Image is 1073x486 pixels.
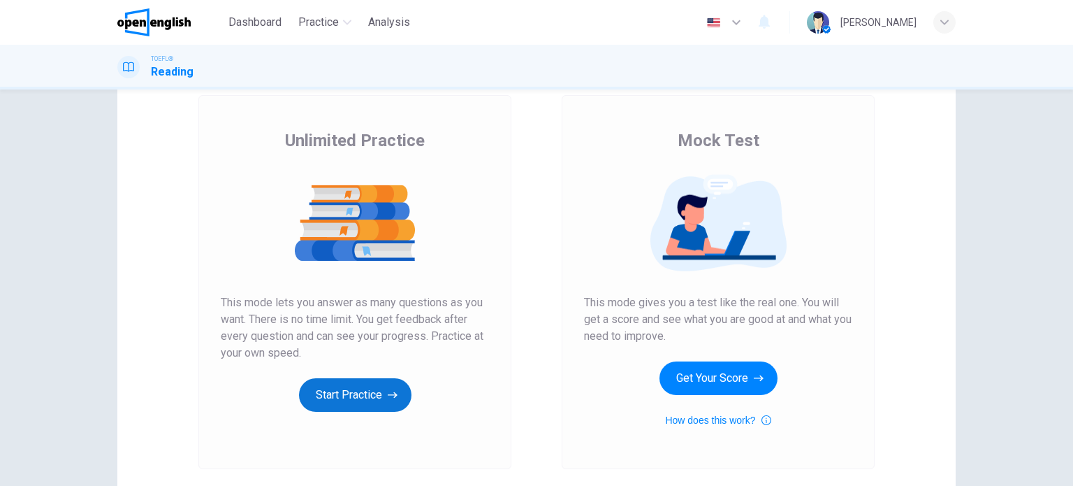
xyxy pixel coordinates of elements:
[678,129,759,152] span: Mock Test
[363,10,416,35] button: Analysis
[299,378,411,412] button: Start Practice
[151,54,173,64] span: TOEFL®
[221,294,489,362] span: This mode lets you answer as many questions as you want. There is no time limit. You get feedback...
[285,129,425,152] span: Unlimited Practice
[665,412,771,429] button: How does this work?
[840,14,917,31] div: [PERSON_NAME]
[705,17,722,28] img: en
[117,8,191,36] img: OpenEnglish logo
[659,362,778,395] button: Get Your Score
[368,14,410,31] span: Analysis
[117,8,223,36] a: OpenEnglish logo
[151,64,194,80] h1: Reading
[298,14,339,31] span: Practice
[584,294,852,345] span: This mode gives you a test like the real one. You will get a score and see what you are good at a...
[223,10,287,35] button: Dashboard
[807,11,829,34] img: Profile picture
[293,10,357,35] button: Practice
[228,14,282,31] span: Dashboard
